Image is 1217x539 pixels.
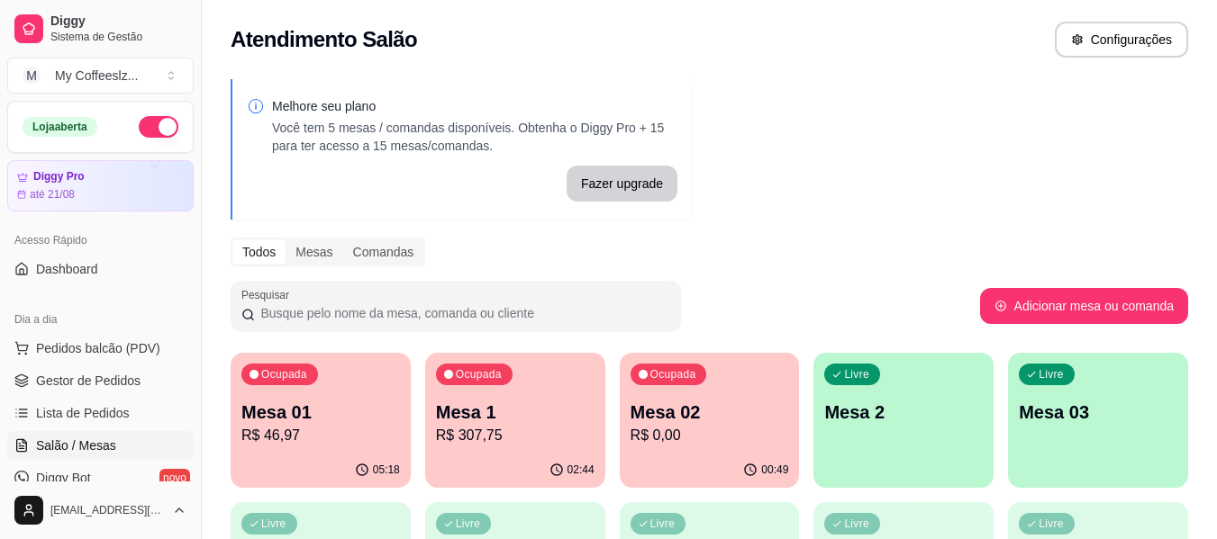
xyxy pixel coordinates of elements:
[232,239,286,265] div: Todos
[7,255,194,283] a: Dashboard
[1019,400,1177,425] p: Mesa 03
[7,334,194,363] button: Pedidos balcão (PDV)
[36,339,160,357] span: Pedidos balcão (PDV)
[373,463,400,477] p: 05:18
[231,353,411,488] button: OcupadaMesa 01R$ 46,9705:18
[456,367,502,382] p: Ocupada
[241,400,400,425] p: Mesa 01
[50,503,165,517] span: [EMAIL_ADDRESS][DOMAIN_NAME]
[436,425,595,446] p: R$ 307,75
[1008,353,1188,488] button: LivreMesa 03
[7,431,194,460] a: Salão / Mesas
[255,304,670,322] input: Pesquisar
[1039,367,1064,382] p: Livre
[980,288,1188,324] button: Adicionar mesa ou comanda
[7,489,194,532] button: [EMAIL_ADDRESS][DOMAIN_NAME]
[30,187,75,202] article: até 21/08
[7,366,194,395] a: Gestor de Pedidos
[844,367,869,382] p: Livre
[36,404,130,422] span: Lista de Pedidos
[241,287,295,302] label: Pesquisar
[36,372,141,390] span: Gestor de Pedidos
[50,13,186,30] span: Diggy
[1039,517,1064,531] p: Livre
[568,463,595,477] p: 02:44
[631,400,789,425] p: Mesa 02
[272,119,677,155] p: Você tem 5 mesas / comandas disponíveis. Obtenha o Diggy Pro + 15 para ter acesso a 15 mesas/coma...
[7,160,194,211] a: Diggy Proaté 21/08
[36,469,91,487] span: Diggy Bot
[650,367,696,382] p: Ocupada
[36,436,116,454] span: Salão / Mesas
[567,166,677,202] button: Fazer upgrade
[7,399,194,427] a: Lista de Pedidos
[139,116,178,138] button: Alterar Status
[241,425,400,446] p: R$ 46,97
[36,260,98,278] span: Dashboard
[620,353,800,488] button: OcupadaMesa 02R$ 0,0000:49
[261,517,286,531] p: Livre
[456,517,481,531] p: Livre
[23,117,97,137] div: Loja aberta
[7,226,194,255] div: Acesso Rápido
[7,7,194,50] a: DiggySistema de Gestão
[343,239,424,265] div: Comandas
[844,517,869,531] p: Livre
[55,67,138,85] div: My Coffeeslz ...
[33,170,85,184] article: Diggy Pro
[7,463,194,492] a: Diggy Botnovo
[23,67,41,85] span: M
[650,517,676,531] p: Livre
[425,353,605,488] button: OcupadaMesa 1R$ 307,7502:44
[7,305,194,334] div: Dia a dia
[231,25,417,54] h2: Atendimento Salão
[50,30,186,44] span: Sistema de Gestão
[436,400,595,425] p: Mesa 1
[7,58,194,94] button: Select a team
[1055,22,1188,58] button: Configurações
[272,97,677,115] p: Melhore seu plano
[824,400,983,425] p: Mesa 2
[286,239,342,265] div: Mesas
[761,463,788,477] p: 00:49
[261,367,307,382] p: Ocupada
[813,353,994,488] button: LivreMesa 2
[631,425,789,446] p: R$ 0,00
